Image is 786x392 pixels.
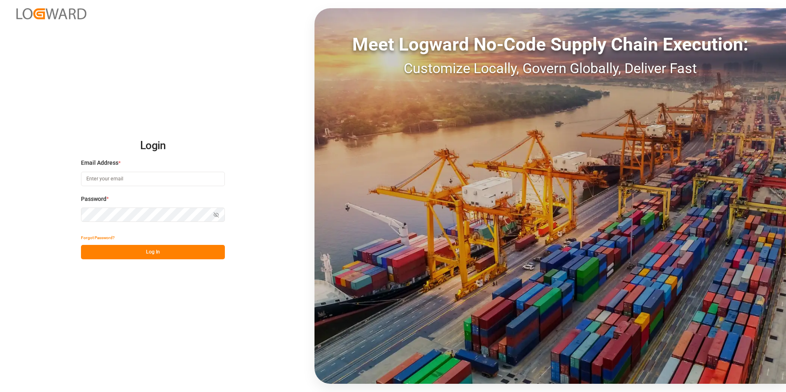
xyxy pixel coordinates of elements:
[81,231,115,245] button: Forgot Password?
[81,133,225,159] h2: Login
[81,245,225,259] button: Log In
[81,159,118,167] span: Email Address
[16,8,86,19] img: Logward_new_orange.png
[81,195,106,203] span: Password
[81,172,225,186] input: Enter your email
[314,58,786,79] div: Customize Locally, Govern Globally, Deliver Fast
[314,31,786,58] div: Meet Logward No-Code Supply Chain Execution:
